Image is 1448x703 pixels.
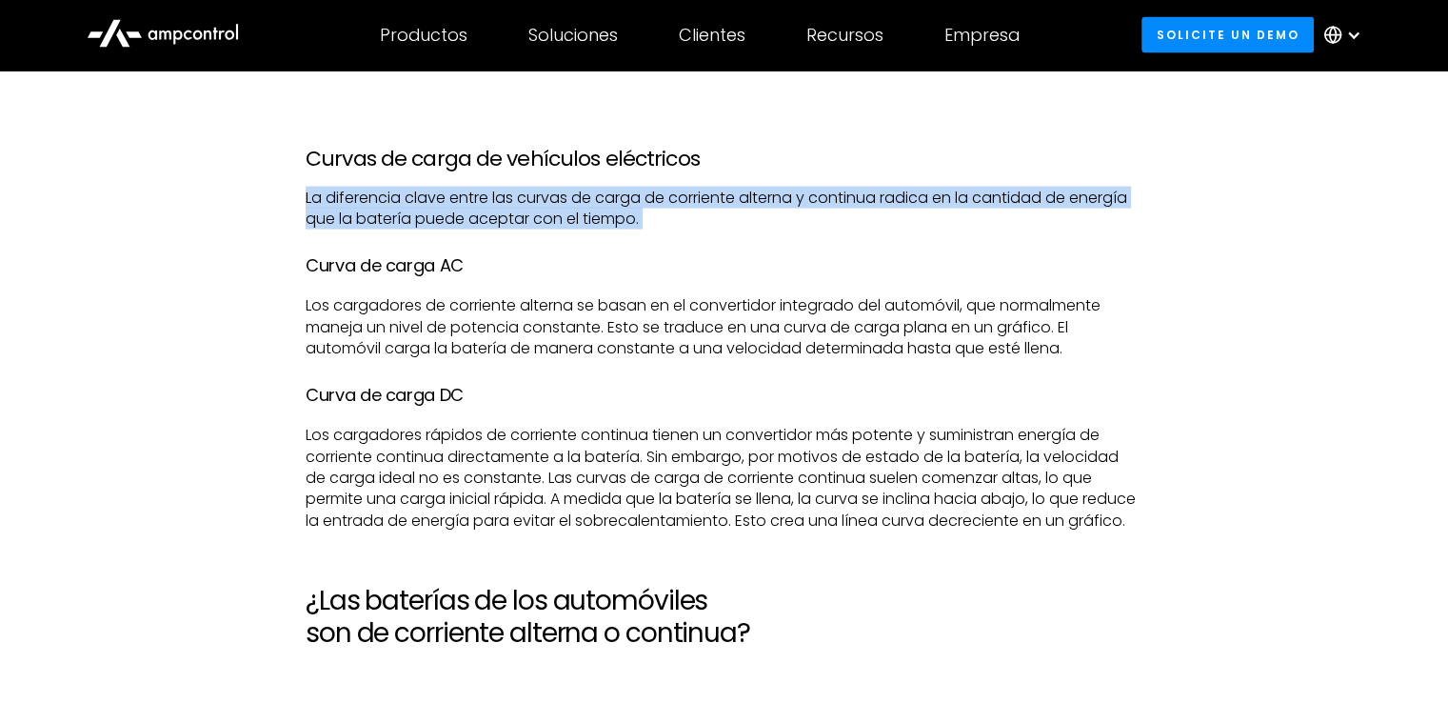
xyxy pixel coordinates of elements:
div: Empresa [944,25,1020,46]
p: La diferencia clave entre las curvas de carga de corriente alterna y continua radica en la cantid... [306,188,1142,231]
div: Recursos [806,25,883,46]
p: Los cargadores de corriente alterna se basan en el convertidor integrado del automóvil, que norma... [306,295,1142,359]
a: Solicite un demo [1141,17,1314,52]
p: ‍ [306,88,1142,109]
div: Productos [380,25,467,46]
div: Clientes [679,25,745,46]
h2: ¿Las baterías de los automóviles son de corriente alterna o continua? ‍ [306,585,1142,681]
p: Los cargadores rápidos de corriente continua tienen un convertidor más potente y suministran ener... [306,425,1142,532]
div: Soluciones [528,25,618,46]
h4: Curva de carga AC [306,252,1142,280]
h3: Curvas de carga de vehículos eléctricos [306,147,1142,171]
h4: Curva de carga DC [306,382,1142,410]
